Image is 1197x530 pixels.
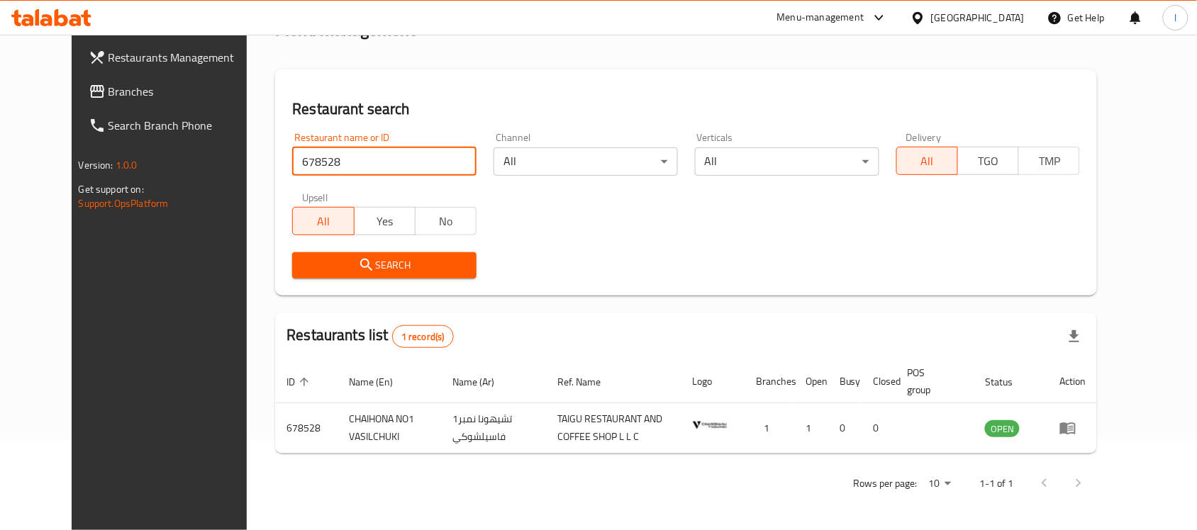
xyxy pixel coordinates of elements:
span: Ref. Name [557,373,619,390]
span: All [299,211,348,232]
span: TGO [964,151,1013,171]
a: Support.OpsPlatform [79,194,169,213]
span: Name (Ar) [453,373,513,390]
h2: Restaurants list [286,325,453,348]
h2: Restaurant search [292,98,1080,120]
div: Menu-management [777,9,864,26]
button: TGO [957,147,1019,175]
button: No [415,207,477,235]
td: 0 [828,403,862,453]
button: TMP [1018,147,1080,175]
table: enhanced table [275,360,1097,453]
p: Rows per page: [853,475,917,492]
span: 1.0.0 [116,156,138,174]
p: 1-1 of 1 [979,475,1013,492]
label: Upsell [302,193,328,203]
div: Total records count [392,325,454,348]
span: All [903,151,952,171]
span: l [1174,10,1176,26]
span: No [421,211,471,232]
label: Delivery [906,132,942,142]
th: Closed [862,360,896,403]
button: All [292,207,354,235]
span: ID [286,373,313,390]
img: CHAIHONA NO1 VASILCHUKI [692,407,728,443]
button: All [896,147,958,175]
span: POS group [908,364,957,398]
div: Menu [1059,419,1086,436]
span: Yes [360,211,410,232]
span: Restaurants Management [108,49,260,66]
th: Branches [745,360,794,403]
div: OPEN [985,420,1020,437]
a: Restaurants Management [77,40,272,74]
button: Search [292,252,477,278]
span: Status [985,373,1031,390]
div: All [695,147,879,176]
div: Rows per page: [923,473,957,495]
td: 1 [794,403,828,453]
a: Search Branch Phone [77,108,272,142]
span: Get support on: [79,180,144,198]
th: Logo [681,360,745,403]
span: Name (En) [349,373,411,390]
td: CHAIHONA NO1 VASILCHUKI [338,403,441,453]
input: Search for restaurant name or ID.. [292,147,477,176]
a: Branches [77,74,272,108]
td: TAIGU RESTAURANT AND COFFEE SHOP L L C [546,403,681,453]
div: Export file [1057,320,1091,354]
span: OPEN [985,421,1020,437]
td: 1 [745,403,794,453]
td: تشيهونا نمبر1 فاسيلشوكي [442,403,546,453]
td: 678528 [275,403,338,453]
h2: Menu management [275,18,415,41]
th: Action [1048,360,1097,403]
span: 1 record(s) [393,330,453,344]
span: Search [304,256,465,274]
th: Busy [828,360,862,403]
button: Yes [354,207,416,235]
div: [GEOGRAPHIC_DATA] [931,10,1025,26]
div: All [494,147,678,176]
span: Search Branch Phone [108,117,260,134]
span: Version: [79,156,113,174]
th: Open [794,360,828,403]
span: TMP [1025,151,1074,171]
span: Branches [108,83,260,100]
td: 0 [862,403,896,453]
